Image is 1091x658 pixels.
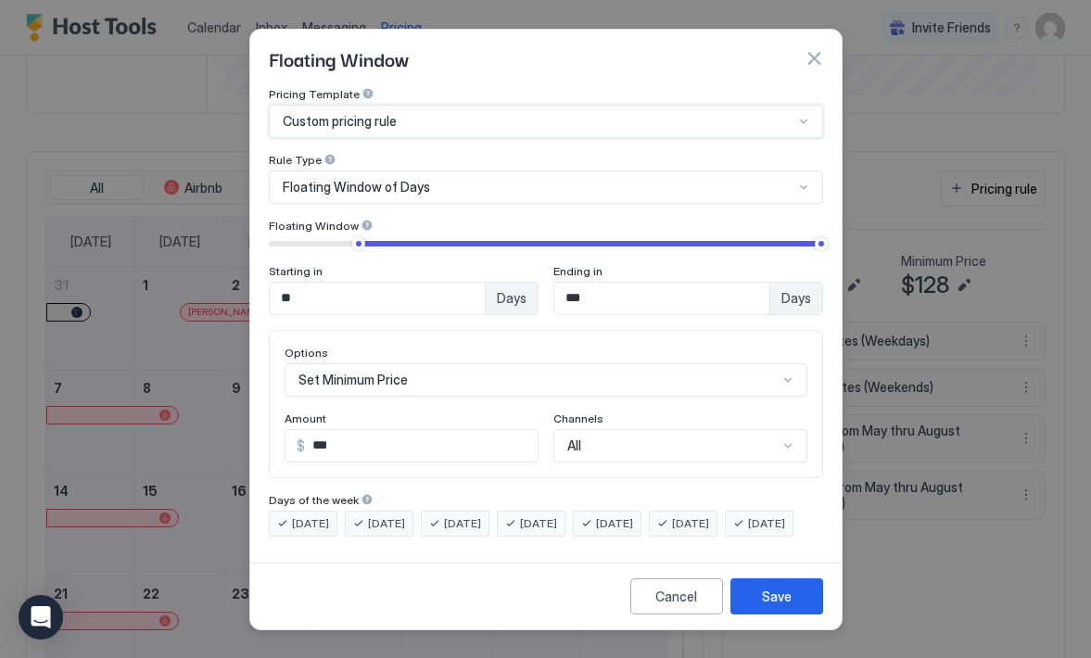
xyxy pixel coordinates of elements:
[269,219,359,233] span: Floating Window
[748,515,785,532] span: [DATE]
[567,437,581,454] span: All
[553,411,603,425] span: Channels
[520,515,557,532] span: [DATE]
[270,283,485,314] input: Input Field
[554,283,769,314] input: Input Field
[553,264,603,278] span: Ending in
[283,179,430,196] span: Floating Window of Days
[292,515,329,532] span: [DATE]
[781,290,811,307] span: Days
[596,515,633,532] span: [DATE]
[285,411,326,425] span: Amount
[730,578,823,614] button: Save
[655,587,697,606] div: Cancel
[269,264,323,278] span: Starting in
[269,153,322,167] span: Rule Type
[762,587,792,606] div: Save
[630,578,723,614] button: Cancel
[297,437,305,454] span: $
[444,515,481,532] span: [DATE]
[285,346,328,360] span: Options
[368,515,405,532] span: [DATE]
[283,113,397,130] span: Custom pricing rule
[672,515,709,532] span: [DATE]
[269,87,360,101] span: Pricing Template
[298,372,408,388] span: Set Minimum Price
[269,493,359,507] span: Days of the week
[269,44,409,72] span: Floating Window
[305,430,538,462] input: Input Field
[19,595,63,639] div: Open Intercom Messenger
[497,290,526,307] span: Days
